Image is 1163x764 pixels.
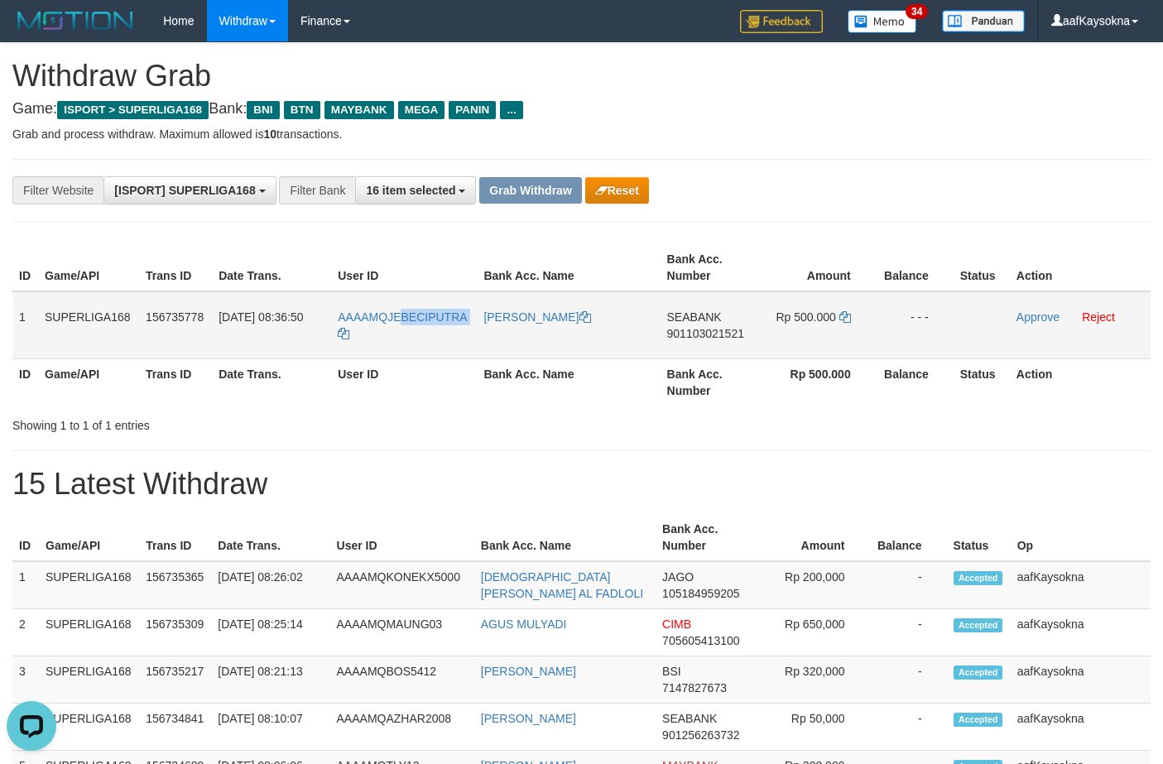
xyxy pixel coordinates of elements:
[219,310,303,324] span: [DATE] 08:36:50
[211,561,329,609] td: [DATE] 08:26:02
[1082,310,1115,324] a: Reject
[449,101,496,119] span: PANIN
[211,514,329,561] th: Date Trans.
[12,126,1151,142] p: Grab and process withdraw. Maximum allowed is transactions.
[661,244,759,291] th: Bank Acc. Number
[753,561,869,609] td: Rp 200,000
[876,244,954,291] th: Balance
[398,101,445,119] span: MEGA
[324,101,394,119] span: MAYBANK
[38,244,139,291] th: Game/API
[481,665,576,678] a: [PERSON_NAME]
[330,514,474,561] th: User ID
[661,358,759,406] th: Bank Acc. Number
[662,634,739,647] span: Copy 705605413100 to clipboard
[954,244,1010,291] th: Status
[114,184,255,197] span: [ISPORT] SUPERLIGA168
[656,514,753,561] th: Bank Acc. Number
[38,291,139,359] td: SUPERLIGA168
[12,514,39,561] th: ID
[662,570,694,584] span: JAGO
[12,176,103,204] div: Filter Website
[954,571,1003,585] span: Accepted
[753,514,869,561] th: Amount
[753,609,869,656] td: Rp 650,000
[331,358,477,406] th: User ID
[12,411,472,434] div: Showing 1 to 1 of 1 entries
[1010,244,1151,291] th: Action
[139,244,212,291] th: Trans ID
[211,609,329,656] td: [DATE] 08:25:14
[481,570,643,600] a: [DEMOGRAPHIC_DATA][PERSON_NAME] AL FADLOLI
[355,176,476,204] button: 16 item selected
[869,704,946,751] td: -
[662,617,691,631] span: CIMB
[338,310,467,324] span: AAAAMQJEBECIPUTRA
[12,291,38,359] td: 1
[481,712,576,725] a: [PERSON_NAME]
[211,704,329,751] td: [DATE] 08:10:07
[942,10,1025,32] img: panduan.png
[139,561,211,609] td: 156735365
[247,101,279,119] span: BNI
[662,665,681,678] span: BSI
[662,681,727,694] span: Copy 7147827673 to clipboard
[585,177,649,204] button: Reset
[759,244,876,291] th: Amount
[1010,358,1151,406] th: Action
[38,358,139,406] th: Game/API
[211,656,329,704] td: [DATE] 08:21:13
[39,609,139,656] td: SUPERLIGA168
[759,358,876,406] th: Rp 500.000
[947,514,1011,561] th: Status
[39,656,139,704] td: SUPERLIGA168
[906,4,928,19] span: 34
[12,101,1151,118] h4: Game: Bank:
[481,617,567,631] a: AGUS MULYADI
[477,358,660,406] th: Bank Acc. Name
[139,656,211,704] td: 156735217
[1011,514,1151,561] th: Op
[1016,310,1060,324] a: Approve
[479,177,581,204] button: Grab Withdraw
[848,10,917,33] img: Button%20Memo.svg
[954,665,1003,680] span: Accepted
[1011,656,1151,704] td: aafKaysokna
[753,704,869,751] td: Rp 50,000
[12,468,1151,501] h1: 15 Latest Withdraw
[279,176,355,204] div: Filter Bank
[667,327,744,340] span: Copy 901103021521 to clipboard
[366,184,455,197] span: 16 item selected
[338,310,467,340] a: AAAAMQJEBECIPUTRA
[12,609,39,656] td: 2
[146,310,204,324] span: 156735778
[212,244,331,291] th: Date Trans.
[869,656,946,704] td: -
[57,101,209,119] span: ISPORT > SUPERLIGA168
[776,310,835,324] span: Rp 500.000
[500,101,522,119] span: ...
[667,310,722,324] span: SEABANK
[330,704,474,751] td: AAAAMQAZHAR2008
[662,712,717,725] span: SEABANK
[39,561,139,609] td: SUPERLIGA168
[103,176,276,204] button: [ISPORT] SUPERLIGA168
[330,561,474,609] td: AAAAMQKONEKX5000
[839,310,851,324] a: Copy 500000 to clipboard
[876,358,954,406] th: Balance
[139,358,212,406] th: Trans ID
[1011,609,1151,656] td: aafKaysokna
[12,244,38,291] th: ID
[954,713,1003,727] span: Accepted
[753,656,869,704] td: Rp 320,000
[12,60,1151,93] h1: Withdraw Grab
[1011,704,1151,751] td: aafKaysokna
[474,514,656,561] th: Bank Acc. Name
[284,101,320,119] span: BTN
[7,7,56,56] button: Open LiveChat chat widget
[331,244,477,291] th: User ID
[212,358,331,406] th: Date Trans.
[12,358,38,406] th: ID
[139,609,211,656] td: 156735309
[139,514,211,561] th: Trans ID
